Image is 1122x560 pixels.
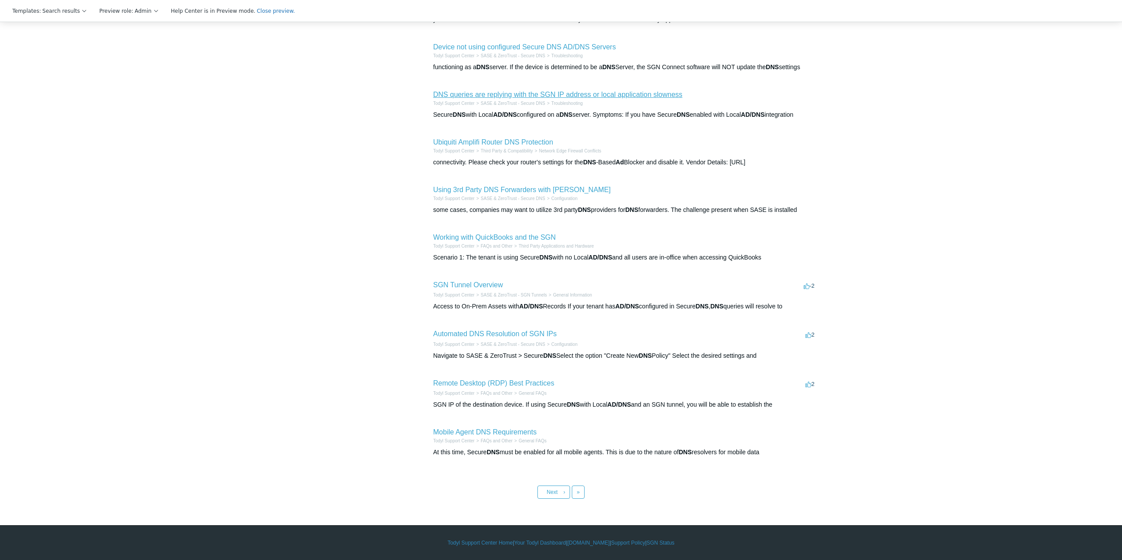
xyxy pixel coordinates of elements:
[805,381,814,387] span: 2
[545,100,583,107] li: Troubleshooting
[433,281,503,289] a: SGN Tunnel Overview
[481,196,545,201] a: SASE & ZeroTrust - Secure DNS
[540,254,553,261] em: DNS
[545,195,578,202] li: Configuration
[611,539,645,547] a: Support Policy
[602,63,615,70] em: DNS
[98,7,158,15] div: Admin
[481,342,545,347] a: SASE & ZeroTrust - Secure DNS
[433,101,475,106] a: Todyl Support Center
[551,342,577,347] a: Configuration
[433,158,817,167] div: connectivity. Please check your router's settings for the -Based Blocker and disable it. Vendor D...
[433,292,475,298] li: Todyl Support Center
[481,293,547,297] a: SASE & ZeroTrust - SGN Tunnels
[433,351,817,360] div: Navigate to SASE & ZeroTrust > Secure Select the option "Create New Policy" Select the desired se...
[710,303,723,310] em: DNS
[493,111,517,118] em: AD/DNS
[518,391,546,396] a: General FAQs
[543,352,556,359] em: DNS
[433,400,817,409] div: SGN IP of the destination device. If using Secure with Local and an SGN tunnel, you will be able ...
[433,53,475,58] a: Todyl Support Center
[519,303,543,310] em: AD/DNS
[474,100,545,107] li: SASE & ZeroTrust - Secure DNS
[553,293,592,297] a: General Information
[474,341,545,348] li: SASE & ZeroTrust - Secure DNS
[583,159,596,166] em: DNS
[537,486,570,499] a: Next
[551,196,577,201] a: Configuration
[481,438,512,443] a: FAQs and Other
[474,52,545,59] li: SASE & ZeroTrust - Secure DNS
[474,292,547,298] li: SASE & ZeroTrust - SGN Tunnels
[677,111,690,118] em: DNS
[547,292,592,298] li: General Information
[257,8,295,14] span: Close preview.
[477,63,490,70] em: DNS
[447,539,513,547] a: Todyl Support Center Home
[578,206,591,213] em: DNS
[608,401,631,408] em: AD/DNS
[433,438,475,443] a: Todyl Support Center
[433,448,817,457] div: At this time, Secure must be enabled for all mobile agents. This is due to the nature of resolver...
[551,53,582,58] a: Troubleshooting
[433,110,817,119] div: Secure with Local configured on a server. Symptoms: If you have Secure enabled with Local integra...
[306,539,817,547] div: | | | |
[481,391,512,396] a: FAQs and Other
[481,101,545,106] a: SASE & ZeroTrust - Secure DNS
[741,111,765,118] em: AD/DNS
[433,196,475,201] a: Todyl Support Center
[487,449,500,456] em: DNS
[481,148,533,153] a: Third Party & Compatibility
[433,148,475,153] a: Todyl Support Center
[615,303,639,310] em: AD/DNS
[533,148,601,154] li: Network Edge Firewall Conflicts
[805,331,814,338] span: 2
[433,438,475,444] li: Todyl Support Center
[433,243,475,249] li: Todyl Support Center
[433,148,475,154] li: Todyl Support Center
[433,302,817,311] div: Access to On-Prem Assets with Records If your tenant has configured in Secure , queries will reso...
[433,234,556,241] a: Working with QuickBooks and the SGN
[696,303,709,310] em: DNS
[433,138,553,146] a: Ubiquiti Amplifi Router DNS Protection
[567,401,580,408] em: DNS
[766,63,779,70] em: DNS
[514,539,566,547] a: Your Todyl Dashboard
[433,253,817,262] div: Scenario 1: The tenant is using Secure with no Local and all users are in-office when accessing Q...
[433,428,537,436] a: Mobile Agent DNS Requirements
[551,101,582,106] a: Troubleshooting
[171,7,256,15] span: Help Center is in Preview mode.
[433,341,475,348] li: Todyl Support Center
[433,63,817,72] div: functioning as a server. If the device is determined to be a Server, the SGN Connect software wil...
[433,330,557,337] a: Automated DNS Resolution of SGN IPs
[433,293,475,297] a: Todyl Support Center
[513,390,547,397] li: General FAQs
[647,539,675,547] a: SGN Status
[539,148,601,153] a: Network Edge Firewall Conflicts
[616,159,624,166] em: Ad
[481,244,512,248] a: FAQs and Other
[545,52,583,59] li: Troubleshooting
[678,449,692,456] em: DNS
[433,390,475,397] li: Todyl Support Center
[559,111,573,118] em: DNS
[589,254,612,261] em: AD/DNS
[567,539,610,547] a: [DOMAIN_NAME]
[433,43,616,51] a: Device not using configured Secure DNS AD/DNS Servers
[433,379,555,387] a: Remote Desktop (RDP) Best Practices
[474,390,512,397] li: FAQs and Other
[433,391,475,396] a: Todyl Support Center
[547,489,558,495] span: Next
[474,243,512,249] li: FAQs and Other
[639,352,652,359] em: DNS
[433,186,611,193] a: Using 3rd Party DNS Forwarders with [PERSON_NAME]
[433,100,475,107] li: Todyl Support Center
[99,7,133,15] span: Preview role:
[481,53,545,58] a: SASE & ZeroTrust - Secure DNS
[11,7,87,15] div: Search results
[513,438,547,444] li: General FAQs
[433,205,817,215] div: some cases, companies may want to utilize 3rd party providers for forwarders. The challenge prese...
[433,342,475,347] a: Todyl Support Center
[625,206,638,213] em: DNS
[577,489,580,495] span: »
